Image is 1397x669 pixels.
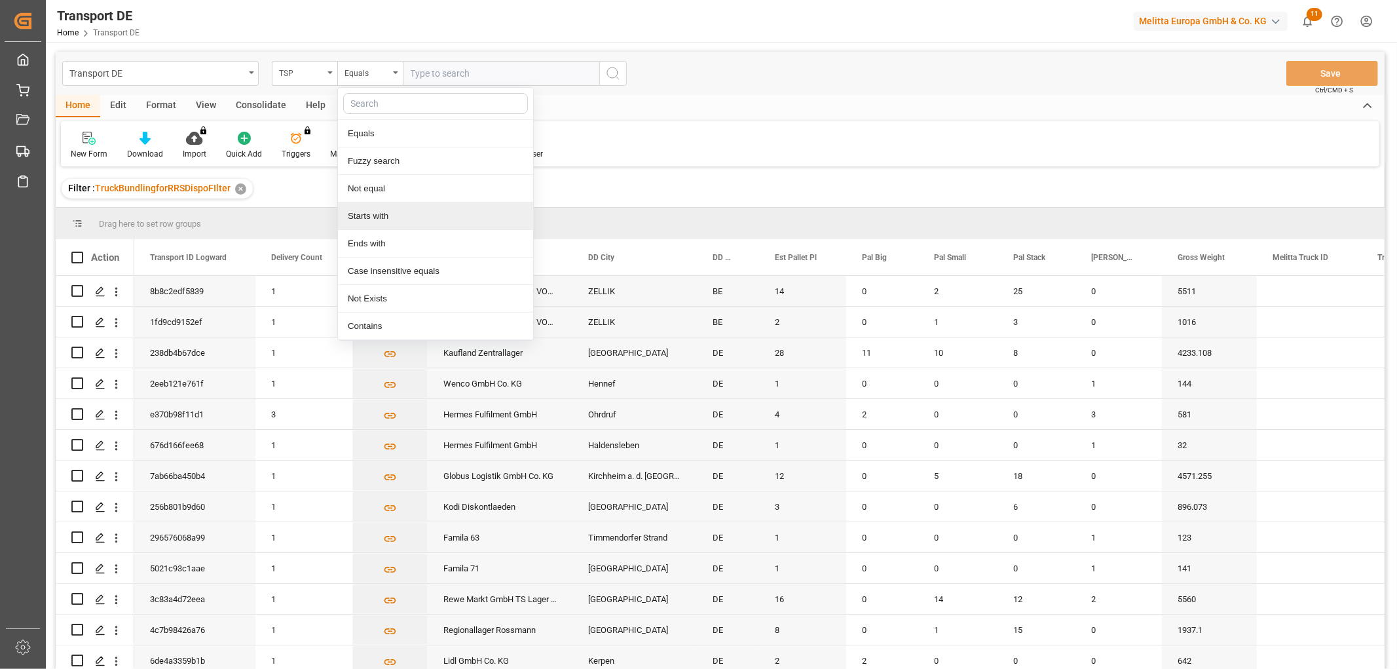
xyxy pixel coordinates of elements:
div: 7ab66ba450b4 [134,461,255,491]
div: 2 [1075,584,1162,614]
div: Starts with [338,202,533,230]
div: 2 [759,307,846,337]
div: [GEOGRAPHIC_DATA] [572,337,697,368]
div: Kodi Diskontlaeden [428,491,572,522]
button: Melitta Europa GmbH & Co. KG [1134,9,1293,33]
div: 28 [759,337,846,368]
div: Transport DE [69,64,244,81]
div: Press SPACE to select this row. [56,337,134,368]
div: TSP [279,64,324,79]
div: [GEOGRAPHIC_DATA] [572,584,697,614]
span: TruckBundlingforRRSDispoFIlter [95,183,231,193]
div: Timmendorfer Strand [572,522,697,552]
span: Drag here to set row groups [99,219,201,229]
span: DD Country [713,253,732,262]
div: 4 [759,399,846,429]
div: 10 [918,337,997,368]
div: Melitta Europa GmbH & Co. KG [1134,12,1288,31]
div: Transport DE [57,6,140,26]
div: Press SPACE to select this row. [56,584,134,615]
div: Equals [345,64,389,79]
div: 0 [846,368,918,398]
div: DE [697,584,759,614]
div: Press SPACE to select this row. [56,276,134,307]
div: 0 [1075,307,1162,337]
div: Not equal [338,175,533,202]
div: 0 [846,461,918,491]
div: 1 [255,337,352,368]
div: 0 [846,430,918,460]
div: e370b98f11d1 [134,399,255,429]
div: Manual PO Creation [330,148,396,160]
div: 1 [1075,522,1162,552]
div: 12 [759,461,846,491]
div: 1937.1 [1162,615,1257,645]
div: 0 [918,522,997,552]
a: Home [57,28,79,37]
div: 14 [759,276,846,306]
div: 0 [846,553,918,583]
div: 0 [997,553,1075,583]
div: [GEOGRAPHIC_DATA] [572,615,697,645]
div: 0 [918,430,997,460]
div: Press SPACE to select this row. [56,491,134,522]
div: 5021c93c1aae [134,553,255,583]
span: DD City [588,253,614,262]
div: Hennef [572,368,697,398]
div: 0 [918,368,997,398]
div: ZELLIK [572,276,697,306]
div: Help [296,95,335,117]
div: 896.073 [1162,491,1257,522]
div: 0 [1075,615,1162,645]
div: 1 [255,522,352,552]
div: 4c7b98426a76 [134,615,255,645]
span: Est Pallet Pl [775,253,817,262]
span: [PERSON_NAME] [1091,253,1134,262]
div: BE [697,276,759,306]
div: 14 [918,584,997,614]
div: Famila 71 [428,553,572,583]
div: 1 [759,430,846,460]
div: 8 [759,615,846,645]
div: BE [697,307,759,337]
div: Quick Add [226,148,262,160]
div: 1 [1075,368,1162,398]
div: 0 [997,522,1075,552]
button: open menu [62,61,259,86]
div: 2 [918,276,997,306]
div: 0 [846,522,918,552]
div: 0 [846,615,918,645]
span: Ctrl/CMD + S [1315,85,1353,95]
div: 3 [1075,399,1162,429]
div: DE [697,368,759,398]
div: 0 [1075,491,1162,522]
div: 1 [255,307,352,337]
div: DE [697,399,759,429]
div: 1 [255,491,352,522]
button: Help Center [1322,7,1352,36]
div: Action [91,252,119,263]
div: 0 [846,276,918,306]
div: 8b8c2edf5839 [134,276,255,306]
div: New Form [71,148,107,160]
div: Press SPACE to select this row. [56,461,134,491]
div: 4571.255 [1162,461,1257,491]
div: 3c83a4d72eea [134,584,255,614]
div: Regionallager Rossmann [428,615,572,645]
button: close menu [337,61,403,86]
div: DE [697,615,759,645]
div: 1 [1075,430,1162,460]
div: 1 [255,615,352,645]
div: 5511 [1162,276,1257,306]
div: 1 [918,615,997,645]
div: 581 [1162,399,1257,429]
div: Case insensitive equals [338,258,533,285]
div: Ends with [338,230,533,258]
div: 0 [1075,337,1162,368]
div: 0 [918,491,997,522]
div: 6 [997,491,1075,522]
div: 4233.108 [1162,337,1257,368]
div: DE [697,553,759,583]
div: 123 [1162,522,1257,552]
div: 0 [918,553,997,583]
